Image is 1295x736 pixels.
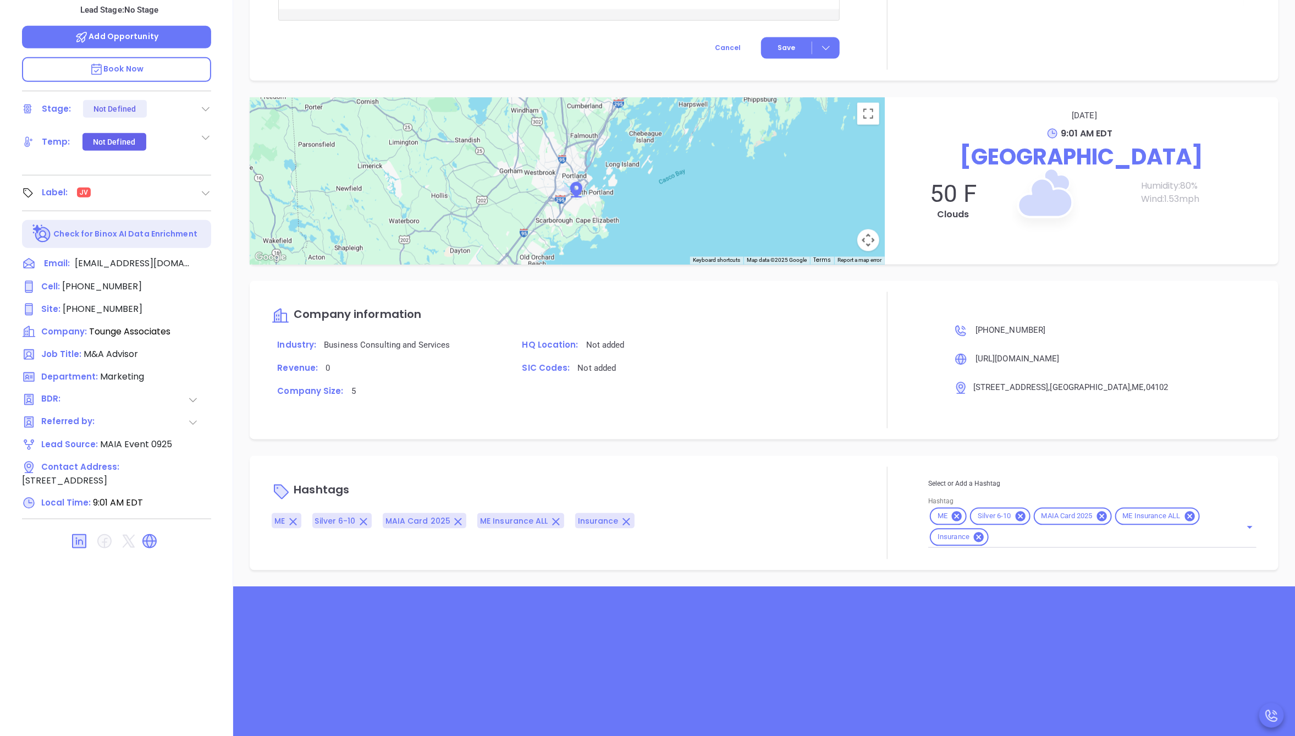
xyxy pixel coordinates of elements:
[928,478,1257,490] p: Select or Add a Hashtag
[41,497,91,508] span: Local Time:
[971,512,1017,521] span: Silver 6-10
[53,228,197,240] p: Check for Binox AI Data Enrichment
[93,133,135,151] div: Not Defined
[41,281,60,292] span: Cell :
[27,3,211,17] p: Lead Stage: No Stage
[896,179,1010,208] p: 50 F
[837,257,881,263] a: Report a map error
[41,461,119,473] span: Contact Address:
[578,516,619,527] span: Insurance
[901,108,1268,123] p: [DATE]
[1239,525,1243,530] button: Clear
[747,257,807,263] span: Map data ©2025 Google
[896,140,1268,173] p: [GEOGRAPHIC_DATA]
[63,303,142,315] span: [PHONE_NUMBER]
[294,482,349,498] span: Hashtags
[578,364,616,374] span: Not added
[42,184,68,201] div: Label:
[326,364,330,374] span: 0
[80,186,88,199] span: JV
[1115,508,1200,525] div: ME Insurance ALL
[385,516,450,527] span: MAIA Card 2025
[715,43,741,52] span: Cancel
[89,325,170,338] span: Tounge Associates
[1116,512,1187,521] span: ME Insurance ALL
[1142,193,1268,206] p: Wind: 1.53 mph
[857,229,879,251] button: Map camera controls
[100,370,144,383] span: Marketing
[973,383,1049,393] span: [STREET_ADDRESS]
[931,512,954,521] span: ME
[100,438,172,451] span: MAIA Event 0925
[324,340,450,350] span: Business Consulting and Services
[1131,383,1144,393] span: , ME
[1242,520,1258,535] button: Open
[272,309,421,322] a: Company information
[44,257,70,271] span: Email:
[522,362,570,374] span: SIC Codes:
[41,415,98,429] span: Referred by:
[586,340,625,350] span: Not added
[22,474,107,487] span: [STREET_ADDRESS]
[976,326,1045,336] span: [PHONE_NUMBER]
[1049,383,1131,393] span: , [GEOGRAPHIC_DATA]
[41,438,98,450] span: Lead Source:
[1035,512,1099,521] span: MAIA Card 2025
[277,339,316,351] span: Industry:
[351,387,356,397] span: 5
[970,508,1030,525] div: Silver 6-10
[315,516,356,527] span: Silver 6-10
[84,348,138,360] span: M&A Advisor
[93,100,136,118] div: Not Defined
[277,362,318,374] span: Revenue:
[1142,179,1268,193] p: Humidity: 80 %
[41,348,81,360] span: Job Title:
[778,43,795,53] span: Save
[252,250,289,265] img: Google
[480,516,548,527] span: ME Insurance ALL
[75,257,190,270] span: [EMAIL_ADDRESS][DOMAIN_NAME]
[928,498,954,505] label: Hashtag
[41,393,98,407] span: BDR:
[41,326,87,337] span: Company:
[42,101,71,117] div: Stage:
[695,37,761,59] button: Cancel
[693,257,740,265] button: Keyboard shortcuts
[989,144,1099,254] img: Clouds
[522,339,578,351] span: HQ Location:
[274,516,285,527] span: ME
[857,103,879,125] button: Toggle fullscreen view
[75,31,158,42] span: Add Opportunity
[1061,127,1113,140] span: 9:01 AM EDT
[42,134,70,150] div: Temp:
[294,307,421,322] span: Company information
[90,63,144,74] span: Book Now
[976,354,1060,364] span: [URL][DOMAIN_NAME]
[931,533,976,542] span: Insurance
[62,280,142,293] span: [PHONE_NUMBER]
[252,250,289,265] a: Open this area in Google Maps (opens a new window)
[41,303,60,315] span: Site :
[1144,383,1169,393] span: , 04102
[32,224,52,244] img: Ai-Enrich-DaqCidB-.svg
[813,256,831,265] a: Terms (opens in new tab)
[761,37,840,59] button: Save
[896,208,1010,221] p: Clouds
[930,508,967,525] div: ME
[930,529,989,546] div: Insurance
[41,371,98,382] span: Department:
[277,386,343,397] span: Company Size:
[1034,508,1112,525] div: MAIA Card 2025
[93,496,143,509] span: 9:01 AM EDT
